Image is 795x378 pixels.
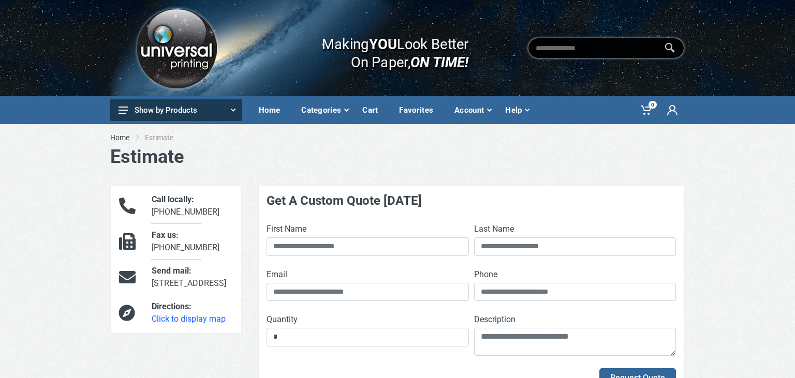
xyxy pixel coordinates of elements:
[252,99,294,121] div: Home
[355,99,392,121] div: Cart
[369,35,396,53] b: YOU
[144,265,241,290] div: [STREET_ADDRESS]
[252,96,294,124] a: Home
[110,132,685,143] nav: breadcrumb
[152,230,179,240] span: Fax us:
[267,313,298,326] label: Quantity
[447,99,498,121] div: Account
[144,229,241,254] div: [PHONE_NUMBER]
[110,146,685,168] h1: Estimate
[392,96,447,124] a: Favorites
[267,223,306,235] label: First Name
[474,223,514,235] label: Last Name
[144,193,241,218] div: [PHONE_NUMBER]
[474,313,516,326] label: Description
[355,96,392,124] a: Cart
[152,314,226,324] a: Click to display map
[498,99,536,121] div: Help
[410,53,468,71] i: ON TIME!
[267,193,676,208] h4: Get A Custom Quote [DATE]
[110,99,242,121] button: Show by Products
[649,101,657,109] span: 0
[474,268,497,281] label: Phone
[152,266,192,276] span: Send mail:
[301,25,468,71] div: Making Look Better On Paper,
[634,96,660,124] a: 0
[392,99,447,121] div: Favorites
[145,132,189,143] li: Estimate
[110,132,129,143] a: Home
[152,194,194,204] span: Call locally:
[294,99,355,121] div: Categories
[133,5,220,92] img: Logo.png
[267,268,287,281] label: Email
[152,301,192,311] span: Directions:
